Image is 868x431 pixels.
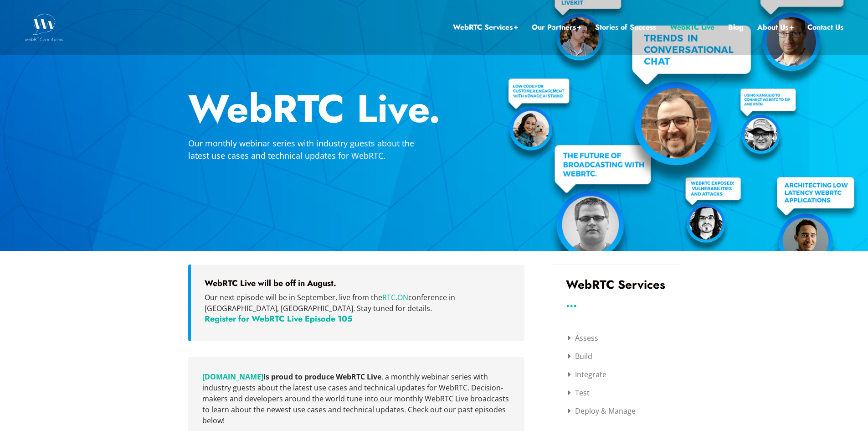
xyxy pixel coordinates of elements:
p: , a monthly webinar series with industry guests about the latest use cases and technical updates ... [202,371,510,426]
a: Assess [568,333,598,343]
p: Our next episode will be in September, live from the conference in [GEOGRAPHIC_DATA], [GEOGRAPHIC... [205,292,511,314]
a: Test [568,388,590,398]
a: Our Partners [532,21,581,33]
a: RTC.ON [382,292,408,302]
a: Blog [728,21,744,33]
strong: is proud to produce WebRTC Live [202,372,381,382]
a: Stories of Success [595,21,656,33]
a: Contact Us [807,21,843,33]
h3: WebRTC Services [566,279,666,291]
a: WebRTC Services [453,21,518,33]
h2: WebRTC Live. [188,89,680,128]
img: WebRTC.ventures [25,14,63,41]
h5: WebRTC Live will be off in August. [205,278,511,288]
a: Register for WebRTC Live Episode 105 [205,313,353,325]
a: Build [568,351,592,361]
p: Our monthly webinar series with industry guests about the latest use cases and technical updates ... [188,137,434,162]
a: Integrate [568,369,606,379]
a: Deploy & Manage [568,406,636,416]
a: WebRTC Live [670,21,714,33]
h3: ... [566,300,666,306]
a: (opens in a new tab) [202,372,263,382]
a: About Us [757,21,794,33]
